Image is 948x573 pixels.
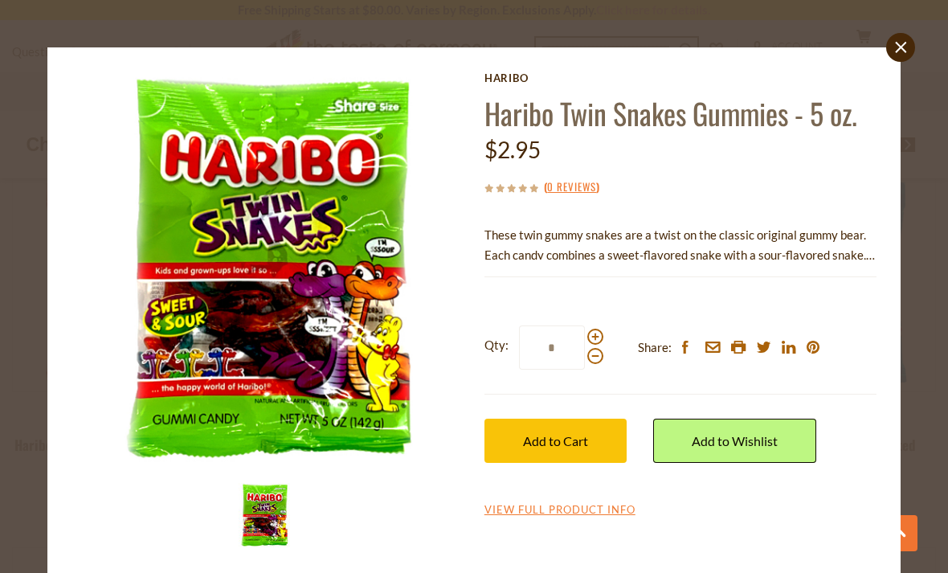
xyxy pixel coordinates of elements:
strong: Qty: [484,335,509,355]
input: Qty: [519,325,585,370]
a: Add to Wishlist [653,419,816,463]
span: Share: [638,338,672,358]
span: ( ) [544,178,599,194]
span: Add to Cart [523,433,588,448]
a: Haribo [484,72,876,84]
a: Haribo Twin Snakes Gummies - 5 oz. [484,92,857,134]
a: 0 Reviews [547,178,596,196]
img: Haribo Twin Snakes Gummies [72,72,464,465]
p: These twin gummy snakes are a twist on the classic original gummy bear. Each candy combines a swe... [484,225,876,265]
img: Haribo Twin Snakes Gummies [232,483,296,547]
button: Add to Cart [484,419,627,463]
span: $2.95 [484,136,541,163]
a: View Full Product Info [484,503,635,518]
